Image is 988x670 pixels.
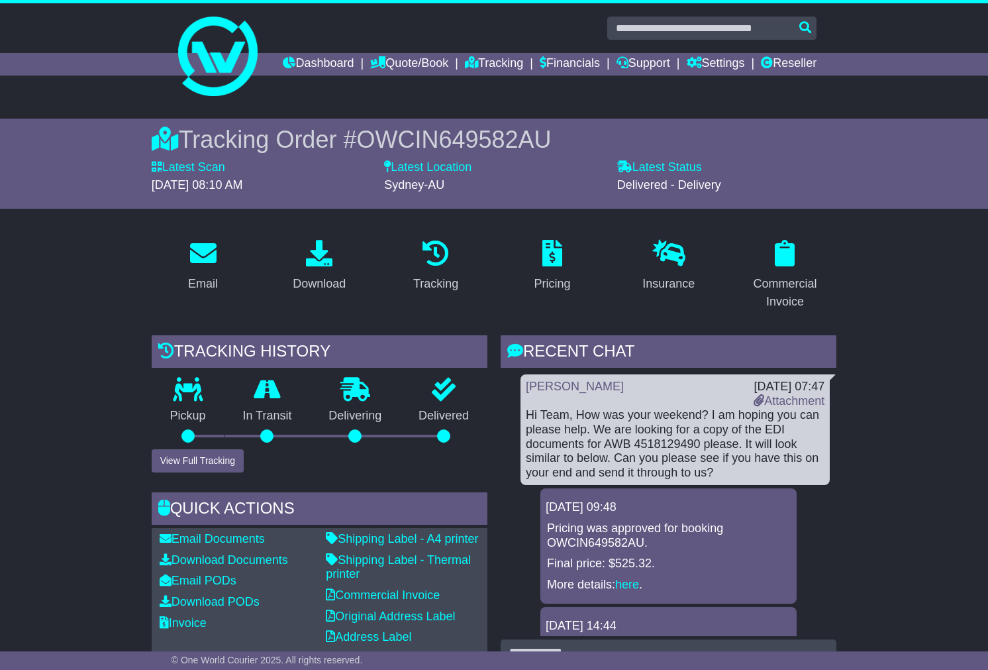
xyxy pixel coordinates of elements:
[525,235,579,298] a: Pricing
[413,275,458,293] div: Tracking
[160,553,288,567] a: Download Documents
[283,53,354,76] a: Dashboard
[754,380,824,394] div: [DATE] 07:47
[172,655,363,665] span: © One World Courier 2025. All rights reserved.
[326,610,455,623] a: Original Address Label
[687,53,745,76] a: Settings
[384,178,444,192] span: Sydney-AU
[761,53,816,76] a: Reseller
[179,235,226,298] a: Email
[356,126,551,153] span: OWCIN649582AU
[615,578,639,591] a: here
[617,160,702,175] label: Latest Status
[310,409,400,423] p: Delivering
[326,588,440,602] a: Commercial Invoice
[370,53,448,76] a: Quote/Book
[634,235,703,298] a: Insurance
[405,235,467,298] a: Tracking
[224,409,311,423] p: In Transit
[734,235,837,315] a: Commercial Invoice
[152,178,243,192] span: [DATE] 08:10 AM
[326,532,478,545] a: Shipping Label - A4 printer
[284,235,354,298] a: Download
[547,557,790,571] p: Final price: $525.32.
[526,380,624,393] a: [PERSON_NAME]
[754,394,824,408] a: Attachment
[465,53,523,76] a: Tracking
[526,408,824,480] div: Hi Team, How was your weekend? I am hoping you can please help. We are looking for a copy of the ...
[501,335,836,371] div: RECENT CHAT
[160,616,207,630] a: Invoice
[384,160,471,175] label: Latest Location
[152,409,224,423] p: Pickup
[152,492,487,528] div: Quick Actions
[326,630,411,643] a: Address Label
[293,275,346,293] div: Download
[160,532,265,545] a: Email Documents
[152,449,244,473] button: View Full Tracking
[152,335,487,371] div: Tracking history
[152,125,837,154] div: Tracking Order #
[400,409,487,423] p: Delivered
[160,595,260,608] a: Download PODs
[546,619,791,634] div: [DATE] 14:44
[160,574,236,587] a: Email PODs
[642,275,695,293] div: Insurance
[152,160,225,175] label: Latest Scan
[617,178,721,192] span: Delivered - Delivery
[742,275,828,311] div: Commercial Invoice
[188,275,218,293] div: Email
[326,553,471,581] a: Shipping Label - Thermal printer
[547,578,790,592] p: More details: .
[546,500,791,515] div: [DATE] 09:48
[547,522,790,550] p: Pricing was approved for booking OWCIN649582AU.
[617,53,670,76] a: Support
[540,53,600,76] a: Financials
[534,275,570,293] div: Pricing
